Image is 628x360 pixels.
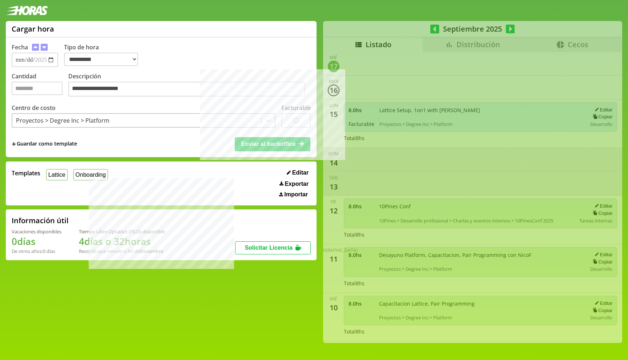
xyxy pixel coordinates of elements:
span: + [12,140,16,148]
input: Cantidad [12,82,63,95]
h1: 0 días [12,235,61,248]
select: Tipo de hora [64,53,138,66]
div: Recordá que vencen a fin de [79,248,165,254]
b: Diciembre [140,248,163,254]
img: logotipo [6,6,48,15]
h1: Cargar hora [12,24,54,34]
label: Cantidad [12,72,68,99]
button: Solicitar Licencia [235,241,311,254]
button: Editar [285,169,311,176]
label: Tipo de hora [64,43,144,67]
div: De otros años: 0 días [12,248,61,254]
h1: 4 días o 32 horas [79,235,165,248]
span: Solicitar Licencia [245,245,293,251]
span: Templates [12,169,40,177]
span: +Guardar como template [12,140,77,148]
span: Editar [292,169,309,176]
div: Proyectos > Degree Inc > Platform [16,116,109,124]
button: Onboarding [73,169,108,180]
textarea: Descripción [68,82,305,97]
h2: Información útil [12,216,69,225]
button: Exportar [277,180,311,188]
label: Facturable [281,104,311,112]
span: Exportar [285,181,309,187]
label: Fecha [12,43,28,51]
label: Descripción [68,72,311,99]
div: Vacaciones disponibles [12,228,61,235]
span: Enviar al backoffice [241,141,295,147]
button: Enviar al backoffice [235,137,310,151]
div: Tiempo Libre Optativo (TiLO) disponible [79,228,165,235]
label: Centro de costo [12,104,56,112]
span: Importar [284,191,308,198]
button: Lattice [46,169,68,180]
